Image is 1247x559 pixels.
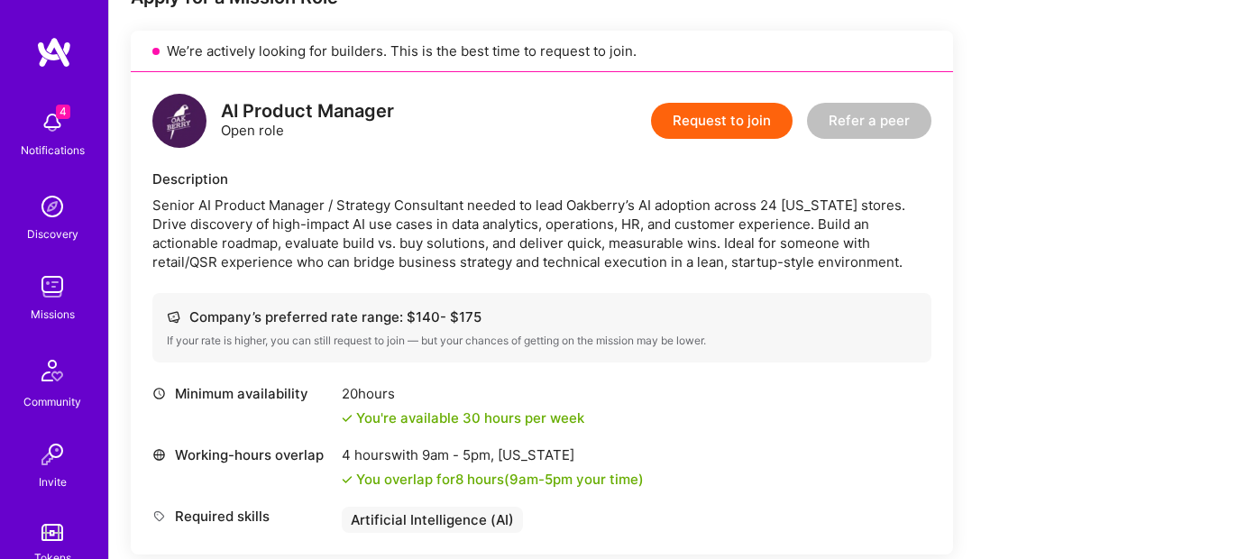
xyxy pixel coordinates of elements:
div: Required skills [152,507,333,526]
span: 9am - 5pm , [418,446,498,463]
div: Description [152,170,931,188]
img: bell [34,105,70,141]
div: Missions [31,305,75,324]
div: You're available 30 hours per week [342,408,584,427]
div: Minimum availability [152,384,333,403]
img: tokens [41,524,63,541]
img: logo [36,36,72,69]
div: Working-hours overlap [152,445,333,464]
div: Artificial Intelligence (AI) [342,507,523,533]
div: Discovery [27,225,78,243]
img: Invite [34,436,70,472]
img: logo [152,94,206,148]
i: icon World [152,448,166,462]
div: 20 hours [342,384,584,403]
span: 9am - 5pm [509,471,573,488]
div: Senior AI Product Manager / Strategy Consultant needed to lead Oakberry’s AI adoption across 24 [... [152,196,931,271]
i: icon Check [342,474,353,485]
img: teamwork [34,269,70,305]
div: Community [23,392,81,411]
i: icon Check [342,413,353,424]
div: 4 hours with [US_STATE] [342,445,644,464]
div: We’re actively looking for builders. This is the best time to request to join. [131,31,953,72]
div: If your rate is higher, you can still request to join — but your chances of getting on the missio... [167,334,917,348]
div: Notifications [21,141,85,160]
div: Invite [39,472,67,491]
div: AI Product Manager [221,102,394,121]
div: Company’s preferred rate range: $ 140 - $ 175 [167,307,917,326]
img: Community [31,349,74,392]
img: discovery [34,188,70,225]
button: Request to join [651,103,793,139]
i: icon Clock [152,387,166,400]
div: Open role [221,102,394,140]
button: Refer a peer [807,103,931,139]
div: You overlap for 8 hours ( your time) [356,470,644,489]
i: icon Cash [167,310,180,324]
i: icon Tag [152,509,166,523]
span: 4 [56,105,70,119]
